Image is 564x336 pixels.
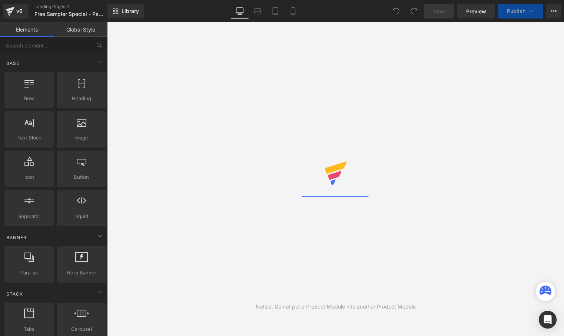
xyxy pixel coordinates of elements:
span: Banner [6,234,27,241]
button: Undo [389,4,404,19]
span: Carousel [59,325,104,333]
span: Save [433,7,445,15]
span: Heading [59,95,104,102]
span: Liquid [59,213,104,220]
span: Preview [466,7,486,15]
span: Hero Banner [59,269,104,277]
a: Laptop [249,4,266,19]
span: Base [6,60,20,67]
div: v6 [15,6,24,16]
a: v6 [3,4,29,19]
a: Desktop [231,4,249,19]
button: Publish [498,4,543,19]
a: Mobile [284,4,302,19]
span: Separator [7,213,52,220]
a: Tablet [266,4,284,19]
span: Library [122,8,139,14]
div: Notice: Do not put a Product Module into another Product Module [256,303,416,311]
span: Button [59,173,104,181]
span: Icon [7,173,52,181]
span: Parallax [7,269,52,277]
a: New Library [107,4,144,19]
span: Tabs [7,325,52,333]
button: Redo [407,4,421,19]
span: Stack [6,290,24,297]
span: Free Sampler Special - Psycho Pharma ([DATE]-[DATE]) [34,11,106,17]
span: Image [59,134,104,142]
a: Global Style [54,22,107,37]
a: Landing Pages [34,4,120,10]
a: Preview [457,4,495,19]
span: Text Block [7,134,52,142]
button: More [546,4,561,19]
div: Open Intercom Messenger [539,311,557,329]
span: Publish [507,8,525,14]
span: Row [7,95,52,102]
